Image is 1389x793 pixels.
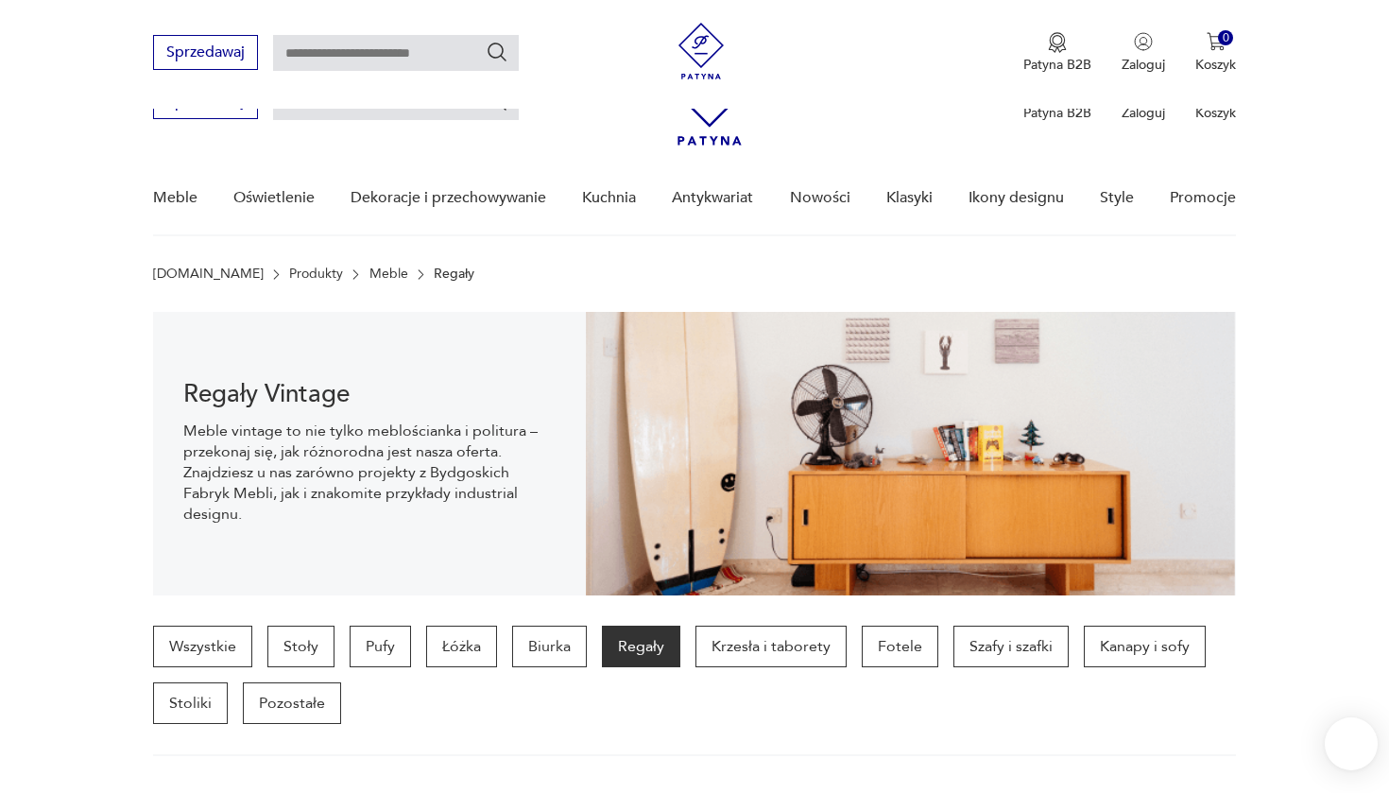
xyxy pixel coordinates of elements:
button: Sprzedawaj [153,35,258,70]
button: 0Koszyk [1195,32,1236,74]
iframe: Smartsupp widget button [1325,717,1378,770]
p: Koszyk [1195,56,1236,74]
a: Krzesła i taborety [695,626,847,667]
button: Patyna B2B [1023,32,1091,74]
p: Zaloguj [1122,104,1165,122]
a: Pozostałe [243,682,341,724]
a: Stoliki [153,682,228,724]
div: 0 [1218,30,1234,46]
button: Zaloguj [1122,32,1165,74]
img: Patyna - sklep z meblami i dekoracjami vintage [673,23,729,79]
a: [DOMAIN_NAME] [153,267,264,282]
a: Dekoracje i przechowywanie [351,162,546,234]
a: Nowości [790,162,850,234]
a: Promocje [1170,162,1236,234]
a: Style [1100,162,1134,234]
p: Zaloguj [1122,56,1165,74]
p: Patyna B2B [1023,56,1091,74]
p: Regały [434,267,474,282]
img: dff48e7735fce9207bfd6a1aaa639af4.png [586,312,1236,595]
p: Meble vintage to nie tylko meblościanka i politura – przekonaj się, jak różnorodna jest nasza ofe... [183,421,557,525]
button: Szukaj [486,41,508,63]
img: Ikona koszyka [1207,32,1226,51]
h1: Regały Vintage [183,383,557,405]
a: Produkty [289,267,343,282]
p: Patyna B2B [1023,104,1091,122]
a: Wszystkie [153,626,252,667]
a: Regały [602,626,680,667]
a: Kanapy i sofy [1084,626,1206,667]
img: Ikona medalu [1048,32,1067,53]
a: Pufy [350,626,411,667]
a: Fotele [862,626,938,667]
a: Szafy i szafki [953,626,1069,667]
a: Antykwariat [672,162,753,234]
a: Ikony designu [969,162,1064,234]
a: Meble [369,267,408,282]
a: Kuchnia [582,162,636,234]
a: Sprzedawaj [153,47,258,60]
a: Biurka [512,626,587,667]
a: Ikona medaluPatyna B2B [1023,32,1091,74]
a: Oświetlenie [233,162,315,234]
a: Klasyki [886,162,933,234]
a: Stoły [267,626,334,667]
img: Ikonka użytkownika [1134,32,1153,51]
a: Łóżka [426,626,497,667]
p: Koszyk [1195,104,1236,122]
a: Meble [153,162,197,234]
a: Sprzedawaj [153,96,258,110]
